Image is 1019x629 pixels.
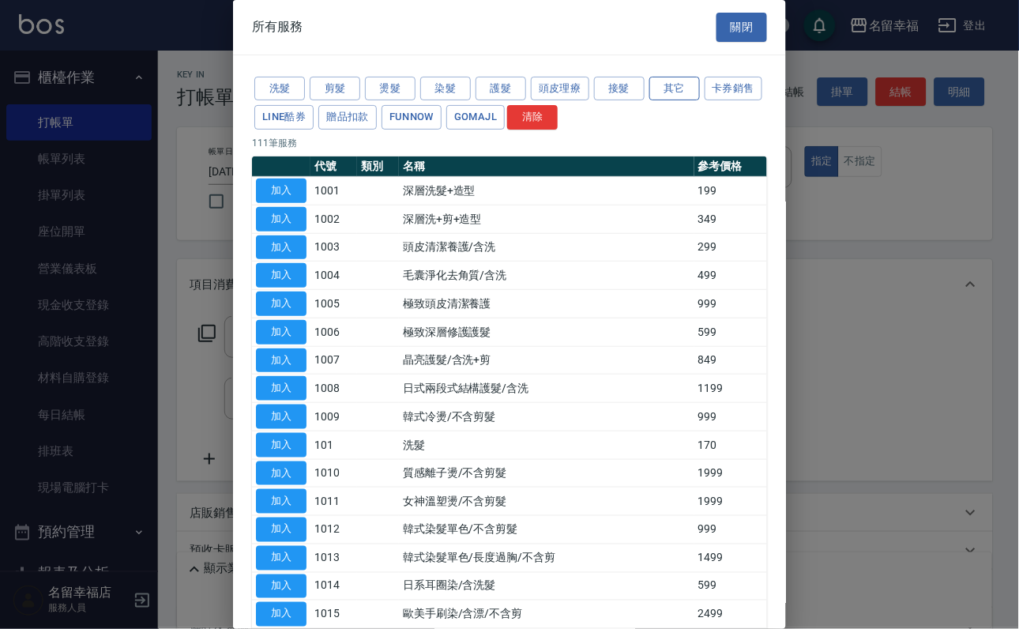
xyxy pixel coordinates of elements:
td: 1001 [310,177,357,205]
td: 1008 [310,375,357,403]
td: 日式兩段式結構護髮/含洗 [399,375,694,403]
td: 1499 [694,544,768,572]
button: 加入 [256,405,306,429]
td: 599 [694,318,768,346]
button: 接髮 [594,77,645,101]
button: GOMAJL [446,105,505,130]
td: 849 [694,346,768,375]
td: 極致頭皮清潔養護 [399,290,694,318]
button: 加入 [256,179,306,203]
td: 199 [694,177,768,205]
th: 代號 [310,156,357,177]
button: 剪髮 [310,77,360,101]
td: 999 [694,290,768,318]
button: LINE酷券 [254,105,314,130]
p: 111 筆服務 [252,136,767,150]
td: 1015 [310,601,357,629]
button: 加入 [256,518,306,542]
button: 加入 [256,207,306,232]
td: 女神溫塑燙/不含剪髮 [399,488,694,516]
td: 1014 [310,572,357,601]
button: 其它 [649,77,700,101]
td: 299 [694,233,768,262]
td: 洗髮 [399,431,694,459]
td: 1004 [310,262,357,290]
th: 類別 [357,156,399,177]
td: 1009 [310,403,357,431]
td: 1007 [310,346,357,375]
button: 頭皮理療 [531,77,589,101]
td: 999 [694,403,768,431]
td: 1010 [310,459,357,488]
td: 1999 [694,459,768,488]
button: 燙髮 [365,77,415,101]
td: 170 [694,431,768,459]
td: 999 [694,516,768,544]
button: 加入 [256,235,306,260]
button: 加入 [256,461,306,486]
td: 晶亮護髮/含洗+剪 [399,346,694,375]
span: 所有服務 [252,19,303,35]
button: 加入 [256,320,306,345]
button: 洗髮 [254,77,305,101]
td: 1005 [310,290,357,318]
button: 加入 [256,489,306,514]
td: 1003 [310,233,357,262]
button: 加入 [256,602,306,627]
button: 關閉 [716,13,767,42]
td: 韓式染髮單色/長度過胸/不含剪 [399,544,694,572]
td: 499 [694,262,768,290]
th: 名稱 [399,156,694,177]
td: 毛囊淨化去角質/含洗 [399,262,694,290]
td: 2499 [694,601,768,629]
td: 日系耳圈染/含洗髮 [399,572,694,601]
button: 護髮 [476,77,526,101]
td: 深層洗髮+造型 [399,177,694,205]
td: 1002 [310,205,357,233]
button: 加入 [256,574,306,599]
td: 1013 [310,544,357,572]
button: 染髮 [420,77,471,101]
td: 深層洗+剪+造型 [399,205,694,233]
button: 加入 [256,546,306,571]
button: FUNNOW [382,105,442,130]
td: 歐美手刷染/含漂/不含剪 [399,601,694,629]
td: 599 [694,572,768,601]
td: 1011 [310,488,357,516]
td: 韓式染髮單色/不含剪髮 [399,516,694,544]
button: 加入 [256,433,306,458]
td: 101 [310,431,357,459]
td: 1012 [310,516,357,544]
button: 加入 [256,292,306,316]
button: 加入 [256,376,306,401]
td: 1006 [310,318,357,346]
button: 加入 [256,263,306,288]
button: 卡券銷售 [705,77,763,101]
td: 質感離子燙/不含剪髮 [399,459,694,488]
td: 1999 [694,488,768,516]
button: 清除 [507,105,558,130]
td: 349 [694,205,768,233]
td: 1199 [694,375,768,403]
td: 極致深層修護護髮 [399,318,694,346]
button: 加入 [256,348,306,373]
button: 贈品扣款 [318,105,377,130]
th: 參考價格 [694,156,768,177]
td: 韓式冷燙/不含剪髮 [399,403,694,431]
td: 頭皮清潔養護/含洗 [399,233,694,262]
